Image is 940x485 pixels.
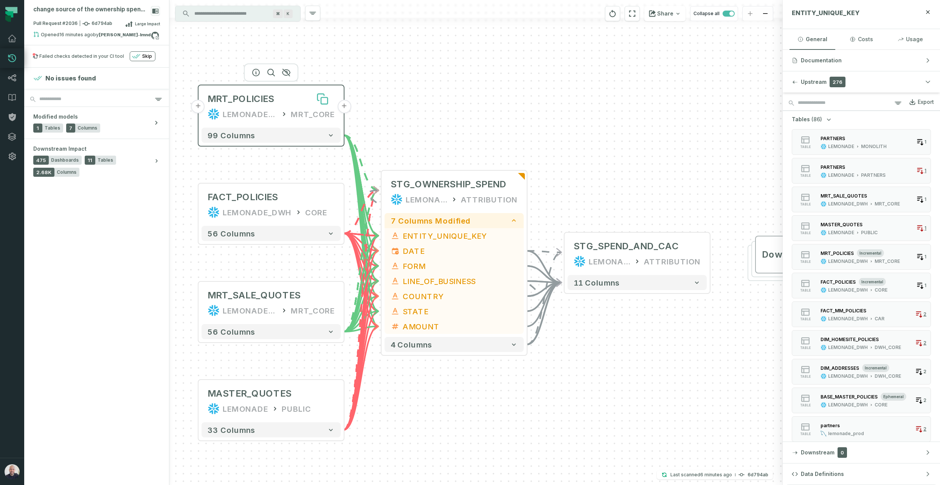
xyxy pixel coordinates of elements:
[66,124,75,133] span: 7
[821,308,866,314] div: FACT_MM_POLICIES
[923,311,926,317] span: 2
[391,231,400,240] span: string
[861,172,886,178] div: PARTNERS
[821,279,856,285] div: FACT_POLICIES
[403,290,518,302] span: COUNTRY
[821,222,862,227] div: MASTER_QUOTES
[801,57,842,64] span: Documentation
[51,157,79,163] span: Dashboards
[923,426,926,432] span: 2
[385,228,524,243] button: ENTITY_UNIQUE_KEY
[690,6,738,21] button: Collapse all
[208,191,278,203] div: FACT_POLICIES
[800,174,811,178] span: table
[208,93,274,105] div: MRT_POLICIES
[857,249,884,257] span: incremental
[821,337,879,342] div: DIM_HOMESITE_POLICIES
[45,74,96,83] h4: No issues found
[811,116,822,123] span: (86)
[800,260,811,264] span: table
[24,107,169,139] button: Modified models1Tables7Columns
[24,139,169,183] button: Downstream Impact475Dashboards11Tables2.68KColumns
[821,394,878,400] div: BASE_MASTER_POLICIES
[792,129,931,155] button: tableLEMONADEMONOLITH1
[223,304,277,317] div: LEMONADE_DWH
[527,283,562,326] g: Edge from 9c1e95a53f2ca864497abdbe6a9903e6 to 06b1143793bfe326c7cca370324aa71c
[305,206,327,218] div: CORE
[792,301,931,327] button: tableLEMONADE_DWHCAR2
[33,6,148,13] div: change source of the ownership spend to mrt tables
[875,287,887,293] div: CORE
[291,108,335,120] div: MRT_CORE
[39,53,124,59] div: Failed checks detected in your CI tool
[368,190,537,296] g: Edge from 9c1e95a53f2ca864497abdbe6a9903e6 to 9c1e95a53f2ca864497abdbe6a9903e6
[208,229,255,238] span: 56 columns
[142,53,152,59] span: Skip
[923,397,926,403] span: 2
[191,100,205,113] button: +
[5,464,20,479] img: avatar of Daniel Ochoa Bimblich
[792,388,931,413] button: tableephemeralLEMONADE_DWHCORE2
[923,369,926,375] span: 2
[208,131,255,140] span: 99 columns
[828,201,868,207] div: LEMONADE_DWH
[344,190,378,430] g: Edge from 100db433e1a8994d5b6b320a432e83bd to 9c1e95a53f2ca864497abdbe6a9903e6
[391,261,400,270] span: string
[800,231,811,235] span: table
[783,442,940,463] button: Downstream0
[792,9,859,17] span: ENTITY_UNIQUE_KEY
[385,304,524,319] button: STATE
[391,340,432,349] span: 4 columns
[828,344,868,351] div: LEMONADE_DWH
[881,392,906,401] span: ephemeral
[875,344,901,351] div: DWH_CORE
[527,251,562,252] g: Edge from 9c1e95a53f2ca864497abdbe6a9903e6 to 06b1143793bfe326c7cca370324aa71c
[223,403,268,415] div: LEMONADE
[527,283,562,311] g: Edge from 9c1e95a53f2ca864497abdbe6a9903e6 to 06b1143793bfe326c7cca370324aa71c
[792,244,931,270] button: tableincrementalLEMONADE_DWHMRT_CORE1
[385,258,524,273] button: FORM
[828,316,868,322] div: LEMONADE_DWH
[792,273,931,298] button: tableincrementalLEMONADE_DWHCORE1
[924,254,926,260] span: 1
[755,236,900,273] button: Downstream Impact
[208,327,255,336] span: 56 columns
[391,216,471,225] span: 7 columns modified
[527,252,562,344] g: Edge from 9c1e95a53f2ca864497abdbe6a9903e6 to 06b1143793bfe326c7cca370324aa71c
[875,258,900,264] div: MRT_CORE
[792,215,931,241] button: tableLEMONADEPUBLIC1
[130,51,155,61] button: Skip
[273,9,283,18] span: Press ⌘ + K to focus the search bar
[800,145,811,149] span: table
[385,273,524,289] button: LINE_OF_BUSINESS
[800,202,811,206] span: table
[284,9,293,18] span: Press ⌘ + K to focus the search bar
[801,470,844,478] span: Data Definitions
[792,187,931,212] button: tableLEMONADE_DWHMRT_CORE1
[790,29,835,49] button: General
[748,473,768,477] h4: 6d794ab
[924,283,926,289] span: 1
[385,243,524,258] button: DATE
[461,193,518,205] div: ATTRIBUTION
[924,225,926,231] span: 1
[391,292,400,301] span: string
[875,373,901,379] div: DWH_CORE
[801,449,835,456] span: Downstream
[344,190,378,233] g: Edge from 2757f464c3e6047312ba8091cbad1797 to 9c1e95a53f2ca864497abdbe6a9903e6
[406,193,447,205] div: LEMONADE_DWH
[223,206,292,218] div: LEMONADE_DWH
[59,32,93,37] relative-time: Sep 7, 2025, 4:24 PM GMT+3
[783,50,940,71] button: Documentation
[821,365,859,371] div: DIM_ADDRESSES
[918,99,934,105] div: Export
[391,246,400,255] span: date
[821,250,854,256] div: MRT_POLICIES
[792,158,931,184] button: tableLEMONADEPARTNERS1
[344,311,378,332] g: Edge from 511f8fc1894581c1b4bff8d11481bb76 to 9c1e95a53f2ca864497abdbe6a9903e6
[861,230,878,236] div: PUBLIC
[792,330,931,356] button: tableLEMONADE_DWHDWH_CORE2
[574,240,679,252] div: STG_SPEND_AND_CAC
[801,78,827,86] span: Upstream
[85,156,95,165] span: 11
